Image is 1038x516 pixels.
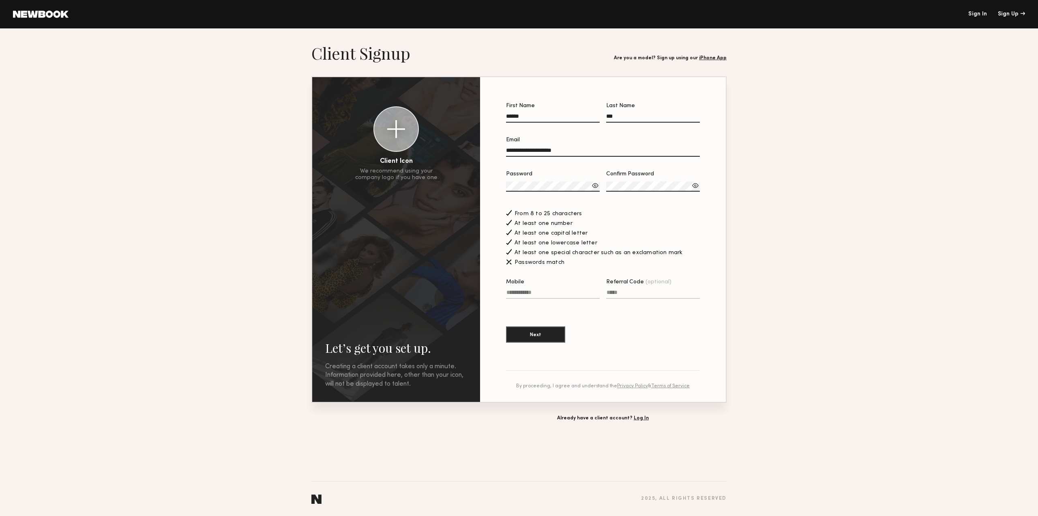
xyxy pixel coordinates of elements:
[506,384,700,389] div: By proceeding, I agree and understand the &
[606,279,700,285] div: Referral Code
[606,289,700,299] input: Referral Code(optional)
[506,113,600,123] input: First Name
[325,363,467,389] div: Creating a client account takes only a minute. Information provided here, other than your icon, w...
[515,250,683,256] span: At least one special character such as an exclamation mark
[515,221,573,227] span: At least one number
[515,260,564,266] span: Passwords match
[606,103,700,109] div: Last Name
[651,384,690,389] a: Terms of Service
[506,171,600,177] div: Password
[506,147,700,157] input: Email
[355,168,438,181] div: We recommend using your company logo if you have one
[606,181,700,192] input: Confirm Password
[311,43,410,63] h1: Client Signup
[515,231,588,236] span: At least one capital letter
[515,240,597,246] span: At least one lowercase letter
[479,416,727,421] div: Already have a client account?
[380,158,413,165] div: Client Icon
[325,340,467,356] h2: Let’s get you set up.
[506,181,600,192] input: Password
[606,171,700,177] div: Confirm Password
[617,384,648,389] a: Privacy Policy
[998,11,1025,17] div: Sign Up
[515,211,582,217] span: From 8 to 25 characters
[506,103,600,109] div: First Name
[506,289,600,299] input: Mobile
[606,113,700,123] input: Last Name
[699,56,727,60] a: iPhone App
[968,11,987,17] a: Sign In
[614,56,727,61] div: Are you a model? Sign up using our
[646,279,671,285] span: (optional)
[506,326,565,343] button: Next
[506,279,600,285] div: Mobile
[634,416,649,421] a: Log In
[506,137,700,143] div: Email
[641,496,727,501] div: 2025 , all rights reserved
